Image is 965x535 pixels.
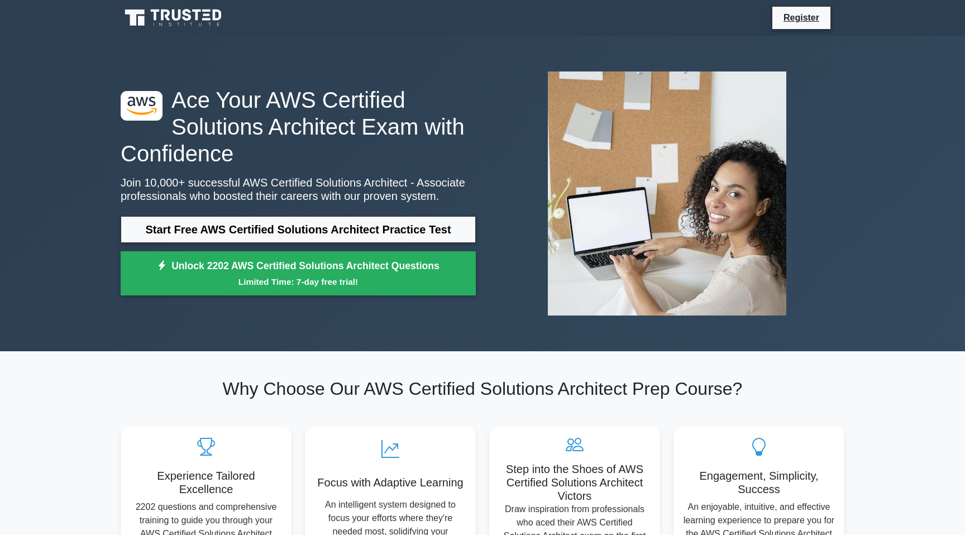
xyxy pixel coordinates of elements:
a: Start Free AWS Certified Solutions Architect Practice Test [121,216,476,243]
p: Join 10,000+ successful AWS Certified Solutions Architect - Associate professionals who boosted t... [121,176,476,203]
h5: Experience Tailored Excellence [130,469,283,496]
a: Unlock 2202 AWS Certified Solutions Architect QuestionsLimited Time: 7-day free trial! [121,251,476,296]
h2: Why Choose Our AWS Certified Solutions Architect Prep Course? [121,378,844,399]
h5: Step into the Shoes of AWS Certified Solutions Architect Victors [498,462,651,503]
h1: Ace Your AWS Certified Solutions Architect Exam with Confidence [121,87,476,167]
h5: Focus with Adaptive Learning [314,476,467,489]
small: Limited Time: 7-day free trial! [135,275,462,288]
a: Register [777,11,826,25]
h5: Engagement, Simplicity, Success [682,469,835,496]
